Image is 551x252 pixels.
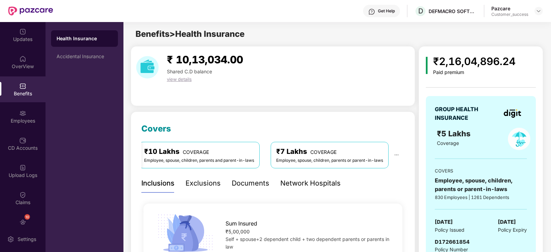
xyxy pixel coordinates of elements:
[136,56,159,78] img: download
[226,228,391,235] div: ₹5,00,000
[19,28,26,35] img: svg+xml;base64,PHN2ZyBpZD0iVXBkYXRlZCIgeG1sbnM9Imh0dHA6Ly93d3cudzMub3JnLzIwMDAvc3ZnIiB3aWR0aD0iMj...
[491,5,528,12] div: Pazcare
[186,178,221,189] div: Exclusions
[280,178,341,189] div: Network Hospitals
[19,83,26,90] img: svg+xml;base64,PHN2ZyBpZD0iQmVuZWZpdHMiIHhtbG5zPSJodHRwOi8vd3d3LnczLm9yZy8yMDAwL3N2ZyIgd2lkdGg9Ij...
[144,157,254,164] div: Employee, spouse, children, parents and parent-in-laws
[368,8,375,15] img: svg+xml;base64,PHN2ZyBpZD0iSGVscC0zMngzMiIgeG1sbnM9Imh0dHA6Ly93d3cudzMub3JnLzIwMDAvc3ZnIiB3aWR0aD...
[183,149,209,155] span: COVERAGE
[418,7,423,15] span: D
[226,219,257,228] span: Sum Insured
[435,226,464,234] span: Policy Issued
[144,146,254,157] div: ₹10 Lakhs
[8,7,53,15] img: New Pazcare Logo
[19,55,26,62] img: svg+xml;base64,PHN2ZyBpZD0iSG9tZSIgeG1sbnM9Imh0dHA6Ly93d3cudzMub3JnLzIwMDAvc3ZnIiB3aWR0aD0iMjAiIG...
[435,218,453,226] span: [DATE]
[508,128,530,150] img: policyIcon
[136,29,244,39] span: Benefits > Health Insurance
[57,35,112,42] div: Health Insurance
[426,57,428,74] img: icon
[226,236,389,250] span: Self + spouse+2 dependent child + two dependent parents or parents in law
[498,226,527,234] span: Policy Expiry
[19,219,26,225] img: svg+xml;base64,PHN2ZyBpZD0iRW5kb3JzZW1lbnRzIiB4bWxucz0iaHR0cDovL3d3dy53My5vcmcvMjAwMC9zdmciIHdpZH...
[435,239,470,245] span: D172661854
[167,69,212,74] span: Shared C.D balance
[167,76,192,82] span: view details
[19,191,26,198] img: svg+xml;base64,PHN2ZyBpZD0iQ2xhaW0iIHhtbG5zPSJodHRwOi8vd3d3LnczLm9yZy8yMDAwL3N2ZyIgd2lkdGg9IjIwIi...
[141,124,171,134] span: Covers
[19,110,26,117] img: svg+xml;base64,PHN2ZyBpZD0iRW1wbG95ZWVzIiB4bWxucz0iaHR0cDovL3d3dy53My5vcmcvMjAwMC9zdmciIHdpZHRoPS...
[16,236,38,243] div: Settings
[435,105,495,122] div: GROUP HEALTH INSURANCE
[378,8,395,14] div: Get Help
[310,149,337,155] span: COVERAGE
[19,164,26,171] img: svg+xml;base64,PHN2ZyBpZD0iVXBsb2FkX0xvZ3MiIGRhdGEtbmFtZT0iVXBsb2FkIExvZ3MiIHhtbG5zPSJodHRwOi8vd3...
[167,53,243,66] span: ₹ 10,13,034.00
[394,153,399,157] span: ellipsis
[24,214,30,220] div: 10
[57,54,112,59] div: Accidental Insurance
[19,137,26,144] img: svg+xml;base64,PHN2ZyBpZD0iQ0RfQWNjb3VudHMiIGRhdGEtbmFtZT0iQ0QgQWNjb3VudHMiIHhtbG5zPSJodHRwOi8vd3...
[433,70,515,75] div: Paid premium
[232,178,269,189] div: Documents
[437,129,473,138] span: ₹5 Lakhs
[498,218,516,226] span: [DATE]
[435,176,527,193] div: Employee, spouse, children, parents or parent-in-laws
[276,157,383,164] div: Employee, spouse, children, parents or parent-in-laws
[389,142,404,168] button: ellipsis
[491,12,528,17] div: Customer_success
[536,8,541,14] img: svg+xml;base64,PHN2ZyBpZD0iRHJvcGRvd24tMzJ4MzIiIHhtbG5zPSJodHRwOi8vd3d3LnczLm9yZy8yMDAwL3N2ZyIgd2...
[435,167,527,174] div: COVERS
[435,194,527,201] div: 830 Employees | 1261 Dependents
[276,146,383,157] div: ₹7 Lakhs
[437,140,459,146] span: Coverage
[433,53,515,70] div: ₹2,16,04,896.24
[141,178,174,189] div: Inclusions
[7,236,14,243] img: svg+xml;base64,PHN2ZyBpZD0iU2V0dGluZy0yMHgyMCIgeG1sbnM9Imh0dHA6Ly93d3cudzMub3JnLzIwMDAvc3ZnIiB3aW...
[429,8,477,14] div: DEFMACRO SOFTWARE PRIVATE LIMITED
[504,109,521,118] img: insurerLogo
